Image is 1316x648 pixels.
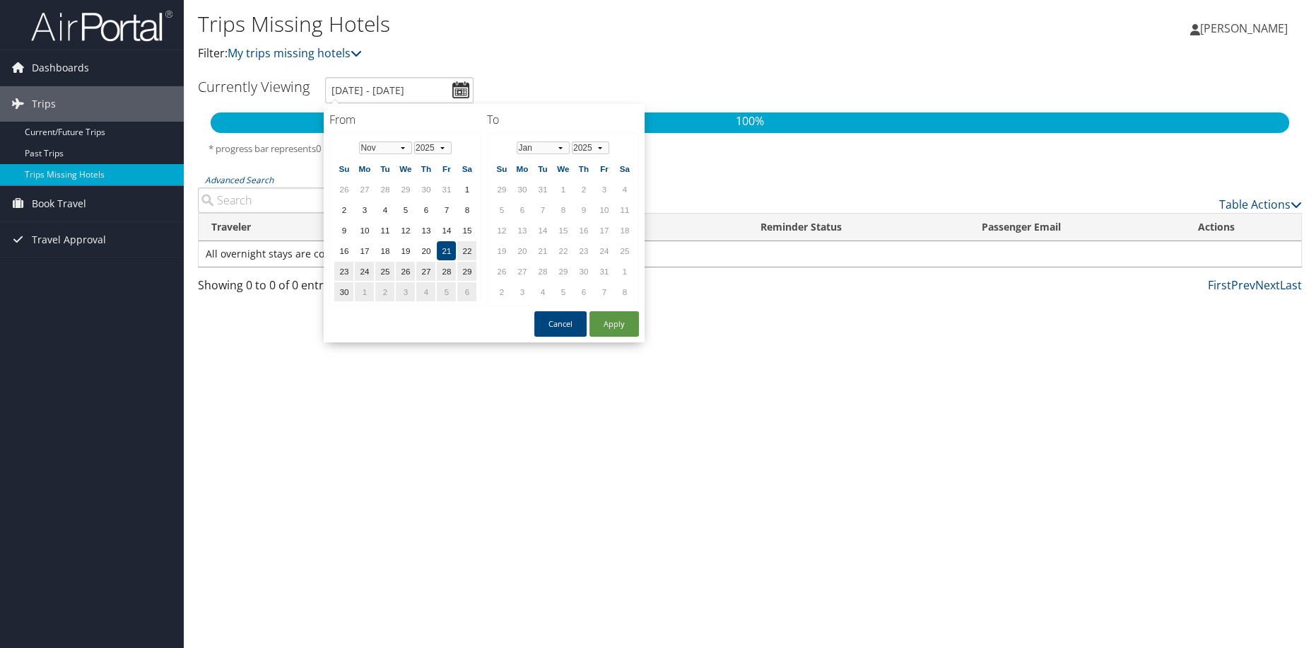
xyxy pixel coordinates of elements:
h1: Trips Missing Hotels [198,9,934,39]
th: Fr [594,159,613,178]
td: 8 [615,282,634,301]
td: 3 [594,180,613,199]
td: 6 [574,282,593,301]
th: Traveler: activate to sort column ascending [199,214,324,241]
a: First [1208,277,1231,293]
td: 26 [492,262,511,281]
td: 1 [553,180,572,199]
td: 30 [416,180,435,199]
td: 4 [615,180,634,199]
a: Prev [1231,277,1255,293]
td: 19 [396,241,415,260]
th: Mo [512,159,531,178]
th: Sa [457,159,476,178]
span: Travel Approval [32,222,106,258]
td: 5 [396,200,415,219]
a: Next [1255,277,1280,293]
th: Th [416,159,435,178]
td: 22 [457,241,476,260]
td: 31 [437,180,456,199]
h5: * progress bar represents overnights covered for the selected time period. [208,142,1291,156]
span: Book Travel [32,186,86,221]
th: Su [492,159,511,178]
th: We [553,159,572,178]
td: 16 [574,221,593,240]
th: Fr [437,159,456,178]
td: 1 [355,282,374,301]
h3: Currently Viewing [198,77,310,96]
td: 5 [437,282,456,301]
img: airportal-logo.png [31,9,172,42]
div: Showing 0 to 0 of 0 entries [198,277,458,301]
td: 18 [615,221,634,240]
td: 10 [355,221,374,240]
td: 20 [416,241,435,260]
td: 6 [457,282,476,301]
td: 13 [512,221,531,240]
span: Dashboards [32,50,89,86]
th: Tu [375,159,394,178]
td: 21 [533,241,552,260]
td: 1 [615,262,634,281]
td: 30 [512,180,531,199]
td: 2 [334,200,353,219]
td: 29 [396,180,415,199]
th: Su [334,159,353,178]
td: 24 [355,262,374,281]
th: Th [574,159,593,178]
td: 28 [533,262,552,281]
a: My trips missing hotels [228,45,362,61]
td: 14 [437,221,456,240]
td: 2 [574,180,593,199]
td: 7 [594,282,613,301]
td: 9 [334,221,353,240]
input: Advanced Search [198,187,458,213]
a: Last [1280,277,1302,293]
th: Next reminder [548,214,748,241]
td: 25 [615,241,634,260]
td: 5 [492,200,511,219]
td: 26 [334,180,353,199]
td: 30 [574,262,593,281]
td: 6 [512,200,531,219]
td: 30 [334,282,353,301]
td: 14 [533,221,552,240]
td: 4 [416,282,435,301]
th: Reminder Status [747,214,968,241]
td: 29 [553,262,572,281]
td: 8 [553,200,572,219]
input: [DATE] - [DATE] [325,77,474,103]
td: 19 [492,241,511,260]
td: 3 [396,282,415,301]
td: 31 [533,180,552,199]
h4: From [329,112,481,127]
td: 25 [375,262,394,281]
span: 0 out of 0 [316,142,357,155]
td: 11 [375,221,394,240]
td: 23 [574,241,593,260]
span: Trips [32,86,56,122]
td: 2 [492,282,511,301]
th: Sa [615,159,634,178]
td: 4 [375,200,394,219]
td: 17 [355,241,374,260]
td: 7 [437,200,456,219]
th: Passenger Email: activate to sort column ascending [969,214,1185,241]
td: All overnight stays are covered. [199,241,1301,267]
td: 21 [437,241,456,260]
td: 16 [334,241,353,260]
p: 100% [211,112,1289,131]
td: 2 [375,282,394,301]
a: [PERSON_NAME] [1190,7,1302,50]
td: 20 [512,241,531,260]
td: 18 [375,241,394,260]
td: 29 [457,262,476,281]
td: 8 [457,200,476,219]
td: 24 [594,241,613,260]
td: 7 [533,200,552,219]
td: 15 [553,221,572,240]
td: 15 [457,221,476,240]
td: 12 [396,221,415,240]
td: 3 [512,282,531,301]
td: 13 [416,221,435,240]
